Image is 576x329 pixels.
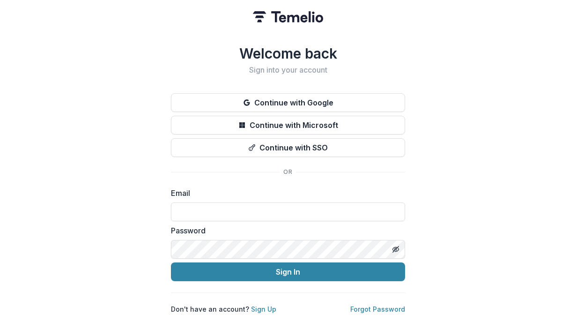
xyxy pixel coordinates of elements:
[253,11,323,22] img: Temelio
[171,66,405,75] h2: Sign into your account
[251,305,276,313] a: Sign Up
[171,116,405,135] button: Continue with Microsoft
[171,304,276,314] p: Don't have an account?
[171,93,405,112] button: Continue with Google
[171,262,405,281] button: Sign In
[171,138,405,157] button: Continue with SSO
[171,225,399,236] label: Password
[388,242,403,257] button: Toggle password visibility
[171,45,405,62] h1: Welcome back
[350,305,405,313] a: Forgot Password
[171,187,399,199] label: Email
